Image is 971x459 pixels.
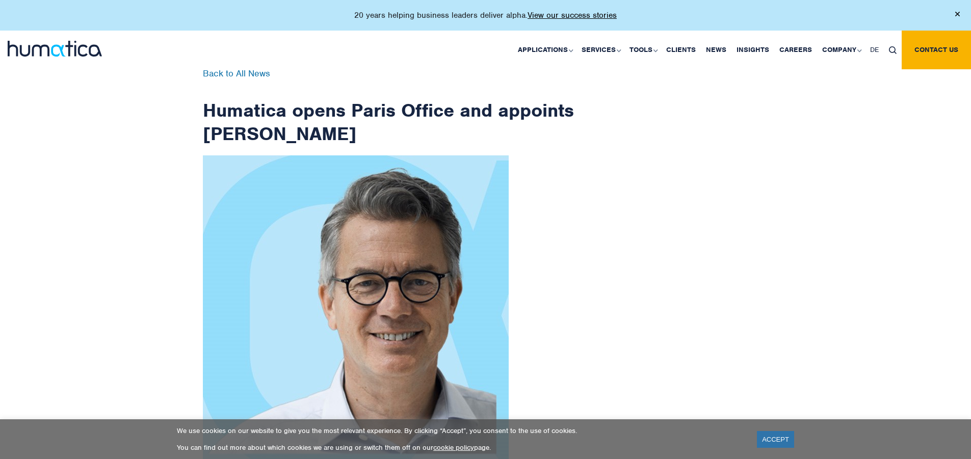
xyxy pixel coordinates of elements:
img: logo [8,41,102,57]
a: Insights [731,31,774,69]
a: View our success stories [528,10,617,20]
p: You can find out more about which cookies we are using or switch them off on our page. [177,443,744,452]
a: Contact us [902,31,971,69]
a: Services [576,31,624,69]
a: Back to All News [203,68,270,79]
a: News [701,31,731,69]
h1: Humatica opens Paris Office and appoints [PERSON_NAME] [203,69,575,145]
a: Careers [774,31,817,69]
a: Tools [624,31,661,69]
a: cookie policy [433,443,474,452]
p: 20 years helping business leaders deliver alpha. [354,10,617,20]
img: search_icon [889,46,897,54]
p: We use cookies on our website to give you the most relevant experience. By clicking “Accept”, you... [177,426,744,435]
a: ACCEPT [757,431,794,448]
span: DE [870,45,879,54]
a: DE [865,31,884,69]
a: Applications [513,31,576,69]
a: Company [817,31,865,69]
a: Clients [661,31,701,69]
